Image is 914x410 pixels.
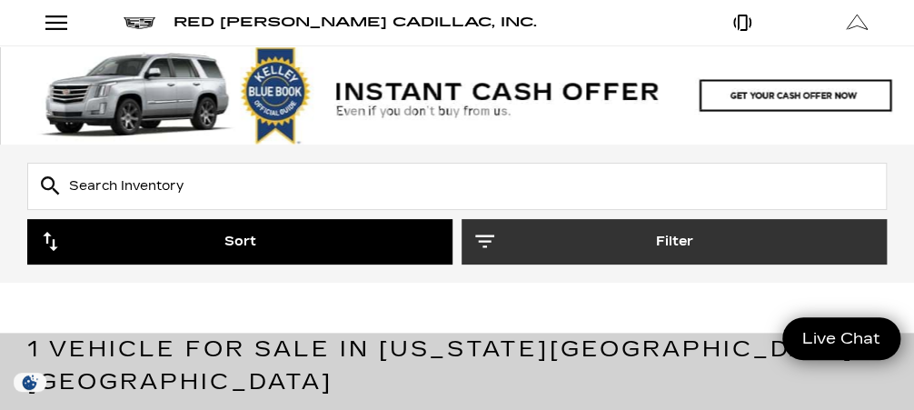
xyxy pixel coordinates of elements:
[124,17,155,29] img: Cadillac logo
[793,328,889,349] span: Live Chat
[524,105,542,123] span: Go to slide 10
[27,336,862,395] span: 1 Vehicle for Sale in [US_STATE][GEOGRAPHIC_DATA], [GEOGRAPHIC_DATA]
[27,163,887,210] input: Search Inventory
[601,105,619,123] span: Go to slide 13
[9,373,51,392] img: Opt-Out Icon
[422,105,441,123] span: Go to slide 6
[550,105,568,123] span: Go to slide 11
[9,373,51,392] section: Click to Open Cookie Consent Modal
[462,219,887,265] button: Filter
[782,317,900,360] a: Live Chat
[473,105,492,123] span: Go to slide 8
[27,219,452,265] button: Sort
[372,105,390,123] span: Go to slide 4
[321,105,339,123] span: Go to slide 2
[397,105,415,123] span: Go to slide 5
[448,105,466,123] span: Go to slide 7
[174,10,537,35] a: Red [PERSON_NAME] Cadillac, Inc.
[174,15,537,30] span: Red [PERSON_NAME] Cadillac, Inc.
[346,105,364,123] span: Go to slide 3
[499,105,517,123] span: Go to slide 9
[295,105,313,123] span: Go to slide 1
[124,10,155,35] a: Cadillac logo
[575,105,593,123] span: Go to slide 12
